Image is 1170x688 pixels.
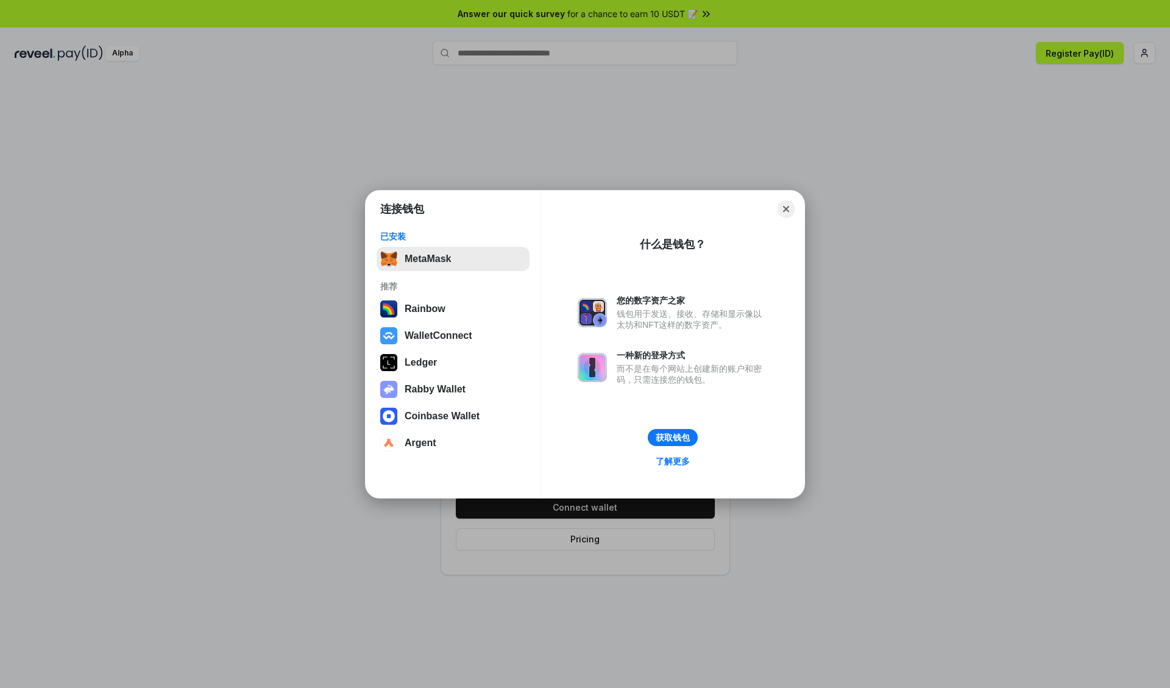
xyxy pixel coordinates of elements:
[617,363,768,385] div: 而不是在每个网站上创建新的账户和密码，只需连接您的钱包。
[380,281,526,292] div: 推荐
[617,295,768,306] div: 您的数字资产之家
[380,202,424,216] h1: 连接钱包
[380,408,397,425] img: svg+xml,%3Csvg%20width%3D%2228%22%20height%3D%2228%22%20viewBox%3D%220%200%2028%2028%22%20fill%3D...
[377,350,530,375] button: Ledger
[377,247,530,271] button: MetaMask
[380,250,397,268] img: svg+xml,%3Csvg%20fill%3D%22none%22%20height%3D%2233%22%20viewBox%3D%220%200%2035%2033%22%20width%...
[380,300,397,317] img: svg+xml,%3Csvg%20width%3D%22120%22%20height%3D%22120%22%20viewBox%3D%220%200%20120%20120%22%20fil...
[405,384,466,395] div: Rabby Wallet
[648,453,697,469] a: 了解更多
[640,237,706,252] div: 什么是钱包？
[377,404,530,428] button: Coinbase Wallet
[377,431,530,455] button: Argent
[405,330,472,341] div: WalletConnect
[617,308,768,330] div: 钱包用于发送、接收、存储和显示像以太坊和NFT这样的数字资产。
[380,327,397,344] img: svg+xml,%3Csvg%20width%3D%2228%22%20height%3D%2228%22%20viewBox%3D%220%200%2028%2028%22%20fill%3D...
[617,350,768,361] div: 一种新的登录方式
[380,354,397,371] img: svg+xml,%3Csvg%20xmlns%3D%22http%3A%2F%2Fwww.w3.org%2F2000%2Fsvg%22%20width%3D%2228%22%20height%3...
[377,377,530,402] button: Rabby Wallet
[380,381,397,398] img: svg+xml,%3Csvg%20xmlns%3D%22http%3A%2F%2Fwww.w3.org%2F2000%2Fsvg%22%20fill%3D%22none%22%20viewBox...
[648,429,698,446] button: 获取钱包
[656,456,690,467] div: 了解更多
[405,357,437,368] div: Ledger
[377,324,530,348] button: WalletConnect
[578,298,607,327] img: svg+xml,%3Csvg%20xmlns%3D%22http%3A%2F%2Fwww.w3.org%2F2000%2Fsvg%22%20fill%3D%22none%22%20viewBox...
[578,353,607,382] img: svg+xml,%3Csvg%20xmlns%3D%22http%3A%2F%2Fwww.w3.org%2F2000%2Fsvg%22%20fill%3D%22none%22%20viewBox...
[380,434,397,452] img: svg+xml,%3Csvg%20width%3D%2228%22%20height%3D%2228%22%20viewBox%3D%220%200%2028%2028%22%20fill%3D...
[380,231,526,242] div: 已安装
[405,303,445,314] div: Rainbow
[778,200,795,218] button: Close
[656,432,690,443] div: 获取钱包
[405,254,451,264] div: MetaMask
[405,411,480,422] div: Coinbase Wallet
[405,438,436,449] div: Argent
[377,297,530,321] button: Rainbow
